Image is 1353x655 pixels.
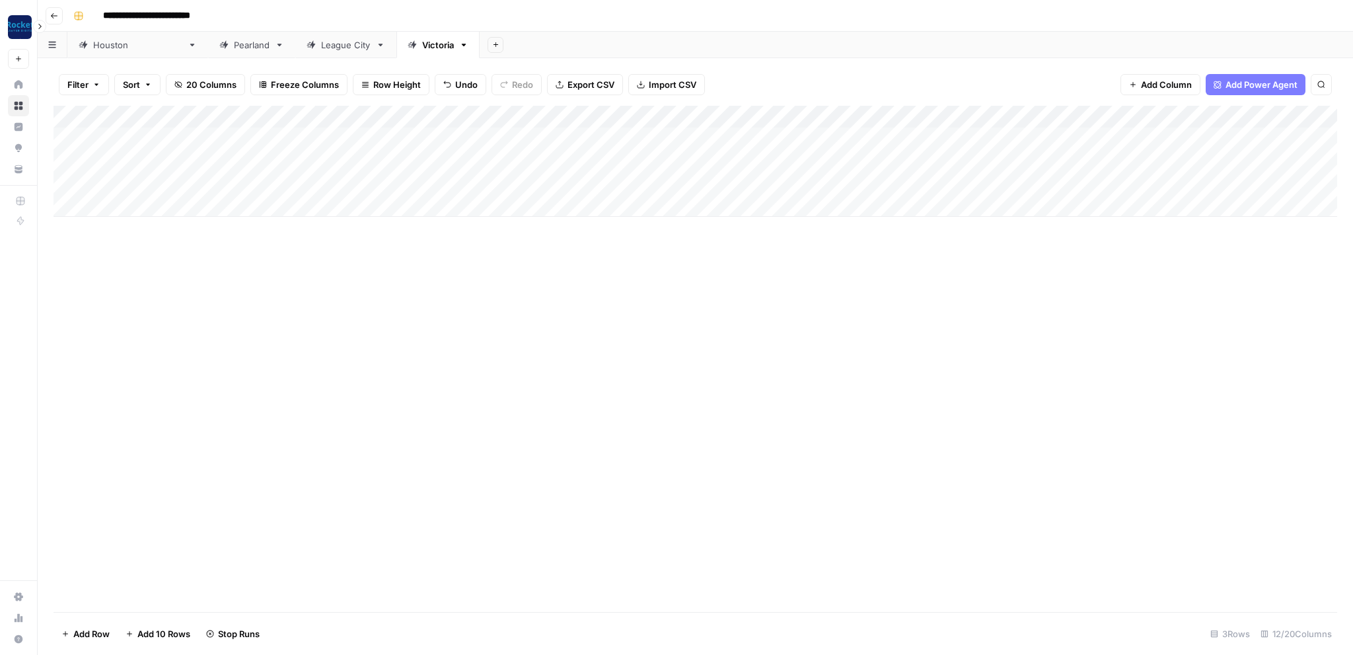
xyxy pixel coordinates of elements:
[8,629,29,650] button: Help + Support
[8,116,29,137] a: Insights
[67,78,89,91] span: Filter
[208,32,295,58] a: Pearland
[649,78,696,91] span: Import CSV
[8,607,29,629] a: Usage
[455,78,478,91] span: Undo
[114,74,161,95] button: Sort
[67,32,208,58] a: [GEOGRAPHIC_DATA]
[628,74,705,95] button: Import CSV
[250,74,347,95] button: Freeze Columns
[118,623,198,644] button: Add 10 Rows
[1120,74,1200,95] button: Add Column
[93,38,182,52] div: [GEOGRAPHIC_DATA]
[321,38,371,52] div: League City
[271,78,339,91] span: Freeze Columns
[218,627,260,640] span: Stop Runs
[492,74,542,95] button: Redo
[54,623,118,644] button: Add Row
[8,137,29,159] a: Opportunities
[8,11,29,44] button: Workspace: Rocket Pilots
[1206,74,1305,95] button: Add Power Agent
[198,623,268,644] button: Stop Runs
[186,78,237,91] span: 20 Columns
[295,32,396,58] a: League City
[8,15,32,39] img: Rocket Pilots Logo
[73,627,110,640] span: Add Row
[8,74,29,95] a: Home
[512,78,533,91] span: Redo
[396,32,480,58] a: Victoria
[8,159,29,180] a: Your Data
[8,586,29,607] a: Settings
[373,78,421,91] span: Row Height
[123,78,140,91] span: Sort
[1205,623,1255,644] div: 3 Rows
[567,78,614,91] span: Export CSV
[1255,623,1337,644] div: 12/20 Columns
[59,74,109,95] button: Filter
[435,74,486,95] button: Undo
[166,74,245,95] button: 20 Columns
[1225,78,1298,91] span: Add Power Agent
[234,38,270,52] div: Pearland
[8,95,29,116] a: Browse
[422,38,454,52] div: Victoria
[1141,78,1192,91] span: Add Column
[137,627,190,640] span: Add 10 Rows
[353,74,429,95] button: Row Height
[547,74,623,95] button: Export CSV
